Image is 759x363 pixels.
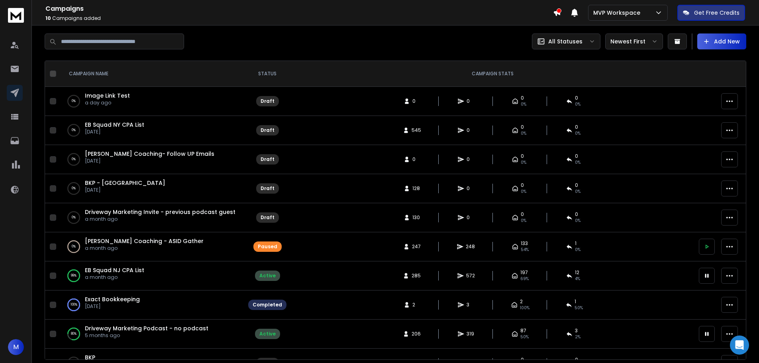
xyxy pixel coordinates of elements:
[59,203,243,232] td: 0%Driveway Marketing Invite - previous podcast guesta month ago
[85,208,235,216] a: Driveway Marketing Invite - previous podcast guest
[72,243,76,251] p: 0 %
[59,261,243,290] td: 99%EB Squad NJ CPA Lista month ago
[575,153,578,159] span: 0
[521,188,526,195] span: 0%
[575,328,578,334] span: 3
[520,328,526,334] span: 87
[85,179,165,187] a: BKP - [GEOGRAPHIC_DATA]
[593,9,643,17] p: MVP Workspace
[520,334,529,340] span: 50 %
[412,214,420,221] span: 130
[575,218,581,224] span: 0%
[412,98,420,104] span: 0
[548,37,582,45] p: All Statuses
[466,273,475,279] span: 572
[520,276,529,282] span: 69 %
[59,174,243,203] td: 0%BKP - [GEOGRAPHIC_DATA][DATE]
[575,211,578,218] span: 0
[521,159,526,166] span: 0%
[72,184,76,192] p: 0 %
[466,243,475,250] span: 248
[521,130,526,137] span: 0%
[521,247,529,253] span: 54 %
[72,97,76,105] p: 0 %
[59,61,243,87] th: CAMPAIGN NAME
[605,33,663,49] button: Newest First
[521,218,526,224] span: 0%
[261,98,275,104] div: Draft
[85,324,208,332] a: Driveway Marketing Podcast - no podcast
[8,339,24,355] button: M
[45,15,51,22] span: 10
[59,87,243,116] td: 0%Image Link Testa day ago
[72,155,76,163] p: 0 %
[291,61,694,87] th: CAMPAIGN STATS
[253,302,282,308] div: Completed
[85,92,130,100] span: Image Link Test
[412,331,421,337] span: 206
[677,5,745,21] button: Get Free Credits
[85,121,144,129] a: EB Squad NY CPA List
[575,124,578,130] span: 0
[467,214,475,221] span: 0
[59,232,243,261] td: 0%[PERSON_NAME] Coaching - ASID Gathera month ago
[521,153,524,159] span: 0
[412,273,421,279] span: 285
[8,8,24,23] img: logo
[575,188,581,195] span: 0%
[85,150,214,158] span: [PERSON_NAME] Coaching- Follow UP Emails
[575,334,581,340] span: 2 %
[412,302,420,308] span: 2
[261,214,275,221] div: Draft
[575,276,580,282] span: 4 %
[85,245,204,251] p: a month ago
[521,101,526,108] span: 0%
[575,101,581,108] span: 0%
[59,320,243,349] td: 80%Driveway Marketing Podcast - no podcast5 months ago
[467,331,475,337] span: 319
[520,298,523,305] span: 2
[575,159,581,166] span: 0%
[521,95,524,101] span: 0
[467,127,475,133] span: 0
[261,127,275,133] div: Draft
[412,127,421,133] span: 545
[730,336,749,355] div: Open Intercom Messenger
[85,295,140,303] a: Exact Bookkeeping
[575,247,581,253] span: 0 %
[85,158,214,164] p: [DATE]
[261,156,275,163] div: Draft
[85,237,204,245] a: [PERSON_NAME] Coaching - ASID Gather
[467,185,475,192] span: 0
[85,266,144,274] a: EB Squad NJ CPA List
[697,33,746,49] button: Add New
[467,302,475,308] span: 3
[243,61,291,87] th: STATUS
[521,357,524,363] span: 0
[575,305,583,311] span: 50 %
[45,4,553,14] h1: Campaigns
[575,182,578,188] span: 0
[85,353,95,361] a: BKP
[575,269,579,276] span: 12
[575,298,576,305] span: 1
[575,95,578,101] span: 0
[575,357,578,363] span: 0
[59,145,243,174] td: 0%[PERSON_NAME] Coaching- Follow UP Emails[DATE]
[521,182,524,188] span: 0
[85,332,208,339] p: 5 months ago
[71,272,76,280] p: 99 %
[575,130,581,137] span: 0%
[72,214,76,222] p: 0 %
[521,124,524,130] span: 0
[261,185,275,192] div: Draft
[85,303,140,310] p: [DATE]
[72,126,76,134] p: 0 %
[85,187,165,193] p: [DATE]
